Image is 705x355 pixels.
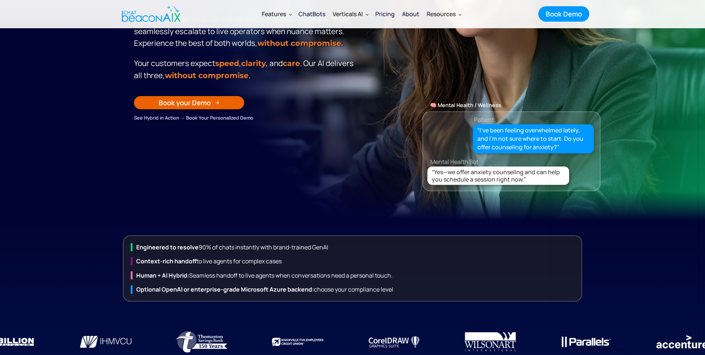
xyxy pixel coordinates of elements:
[116,1,185,27] a: home
[546,9,582,19] div: Book Demo
[258,5,295,23] div: Features
[430,157,607,167] div: Mental Health Bot
[136,285,314,293] strong: Optional OpenAI or enterprise-grade Microsoft Azure backend:
[165,71,249,80] span: without compromise
[427,9,456,19] div: Resources
[136,257,196,265] strong: Context-rich handoff
[257,39,343,48] strong: without compromise.
[131,257,578,265] div: to live agents for complex cases
[134,114,356,122] div: See Hybrid in Action → Book Your Personalized Demo
[372,4,398,23] a: Pricing
[474,114,494,125] div: Patient
[289,13,292,16] img: Dropdown
[459,13,462,16] img: Dropdown
[136,243,199,251] strong: Engineered to resolve
[398,4,423,23] a: About
[375,9,395,19] div: Pricing
[366,13,369,16] img: Dropdown
[329,5,372,23] div: Verticals AI
[131,243,578,251] div: 90% of chats instantly with brand-trained GenAI
[423,100,600,110] div: 🧠 Mental Health / Wellness
[136,271,189,279] strong: Human + Al Hybrid:
[134,96,244,109] a: Book your Demo
[432,168,567,183] div: “Yes—we offer anxiety counseling and can help you schedule a session right now.”
[299,9,325,19] div: ChatBots
[283,59,300,68] span: care
[477,126,590,152] div: “I’ve been feeling overwhelmed lately, and I’m not sure where to start. Do you offer counseling f...
[131,271,578,279] div: Seamless handoff to live agents when conversations need a personal touch.
[262,9,286,19] div: Features
[333,9,363,19] div: Verticals AI
[241,59,266,68] span: clarity
[215,59,239,68] strong: speed
[538,6,589,22] a: Book Demo
[423,5,464,23] div: Resources
[402,9,419,19] div: About
[159,98,211,107] div: Book your Demo
[131,285,578,293] div: choose your compliance level
[215,100,220,105] img: Arrow
[134,57,356,81] p: Your customers expect , , and . Our Al delivers all three, .
[295,4,329,23] a: ChatBots
[551,47,698,349] iframe: ChatBeacon Live Chat Client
